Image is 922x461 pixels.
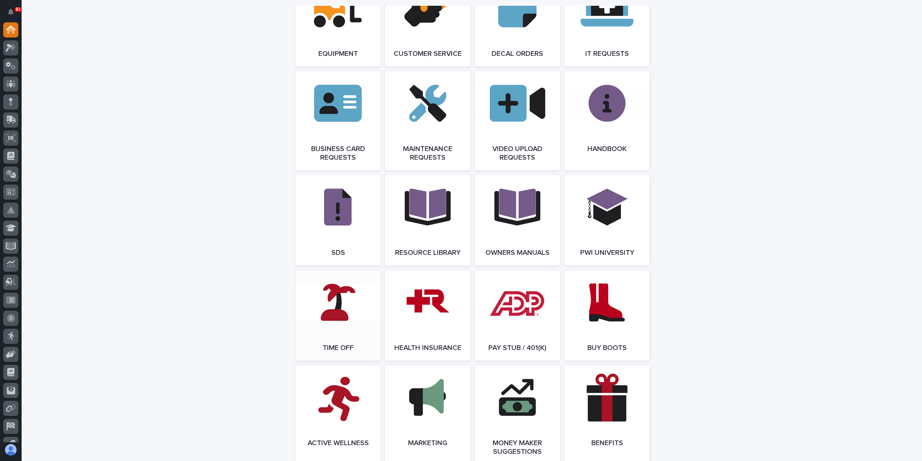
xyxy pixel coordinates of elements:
[295,175,381,266] a: SDS
[564,270,650,361] a: Buy Boots
[16,7,21,12] p: 91
[475,71,560,170] a: Video Upload Requests
[475,175,560,266] a: Owners Manuals
[385,175,470,266] a: Resource Library
[3,442,18,457] button: users-avatar
[475,270,560,361] a: Pay Stub / 401(k)
[385,71,470,170] a: Maintenance Requests
[295,270,381,361] a: Time Off
[9,9,18,20] div: Notifications91
[564,71,650,170] a: Handbook
[295,71,381,170] a: Business Card Requests
[564,175,650,266] a: PWI University
[3,4,18,19] button: Notifications
[385,270,470,361] a: Health Insurance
